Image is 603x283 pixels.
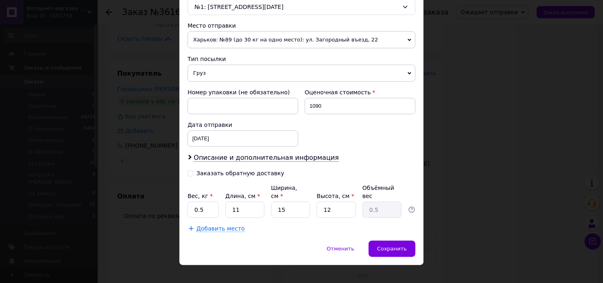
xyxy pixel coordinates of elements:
label: Высота, см [317,193,354,199]
span: Харьков: №89 (до 30 кг на одно место): ул. Загородный въезд, 22 [188,31,415,48]
span: Добавить место [197,225,245,232]
div: Дата отправки [188,121,298,129]
label: Ширина, см [271,185,297,199]
span: Отменить [327,246,354,252]
span: Груз [188,65,415,82]
div: Заказать обратную доставку [197,170,284,177]
div: Номер упаковки (не обязательно) [188,88,298,96]
span: Описание и дополнительная информация [194,154,339,162]
div: Объёмный вес [363,184,402,200]
div: Оценочная стоимость [305,88,415,96]
label: Длина, см [225,193,260,199]
span: Сохранить [377,246,407,252]
label: Вес, кг [188,193,213,199]
span: Место отправки [188,22,236,29]
span: Тип посылки [188,56,226,62]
